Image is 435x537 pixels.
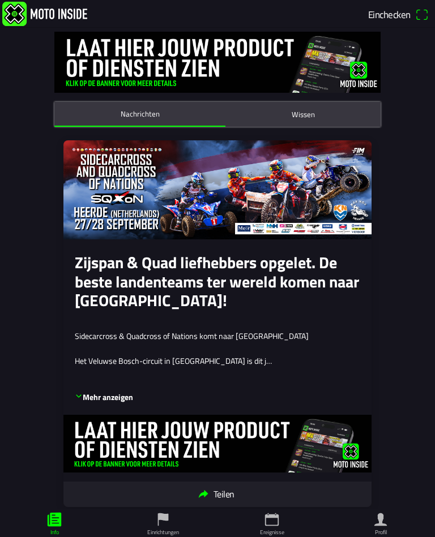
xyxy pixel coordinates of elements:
[368,7,411,22] span: Einchecken
[54,32,381,93] img: DquIORQn5pFcG0wREDc6xsoRnKbaxAuyzJmd8qj8.jpg
[121,108,160,120] ion-label: Nachrichten
[63,415,372,472] img: ovdhpoPiYVyyWxH96Op6EavZdUOyIWdtEOENrLni.jpg
[263,511,280,528] ion-icon: calendar
[63,482,372,507] ion-button: Teilen
[372,511,389,528] ion-icon: person
[292,108,315,121] ion-label: Wissen
[50,528,59,536] ion-label: Info
[46,511,63,528] ion-icon: paper
[75,392,83,400] ion-icon: arrow down
[155,511,172,528] ion-icon: flag
[75,253,360,310] ion-card-title: Zijspan & Quad liefhebbers opgelet. De beste landenteams ter wereld komen naar [GEOGRAPHIC_DATA]!
[75,355,360,367] p: Het Veluwse Bosch-circuit in [GEOGRAPHIC_DATA] is dit j…
[364,5,433,24] a: Eincheckenqr scanner
[147,528,179,536] ion-label: Einrichtungen
[75,392,133,403] p: Mehr anzeigen
[375,528,387,536] ion-label: Profil
[75,330,360,342] p: Sidecarcross & Quadcross of Nations komt naar [GEOGRAPHIC_DATA]
[260,528,284,536] ion-label: Ereignisse
[63,140,372,239] img: 64v4Apfhk9kRvyee7tCCbhUWCIhqkwx3UzeRWfBS.jpg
